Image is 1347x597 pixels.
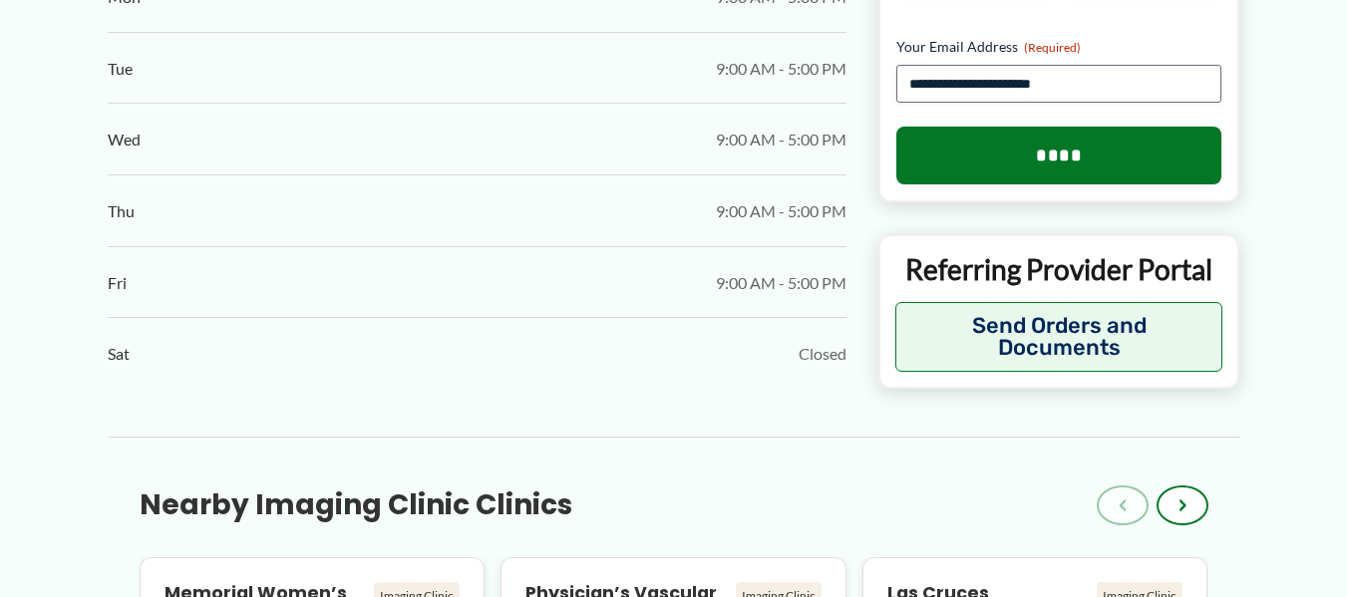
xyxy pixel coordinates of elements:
p: Referring Provider Portal [895,251,1223,287]
button: ‹ [1097,485,1149,525]
span: Fri [108,268,127,298]
span: Closed [799,339,846,369]
span: Wed [108,125,141,154]
span: (Required) [1024,40,1081,55]
h3: Nearby Imaging Clinic Clinics [140,487,572,523]
span: ‹ [1119,493,1127,517]
span: Thu [108,196,135,226]
span: 9:00 AM - 5:00 PM [716,54,846,84]
span: Tue [108,54,133,84]
span: 9:00 AM - 5:00 PM [716,268,846,298]
span: › [1179,493,1186,517]
span: 9:00 AM - 5:00 PM [716,196,846,226]
button: Send Orders and Documents [895,302,1223,372]
label: Your Email Address [896,37,1222,57]
span: Sat [108,339,130,369]
span: 9:00 AM - 5:00 PM [716,125,846,154]
button: › [1157,485,1208,525]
